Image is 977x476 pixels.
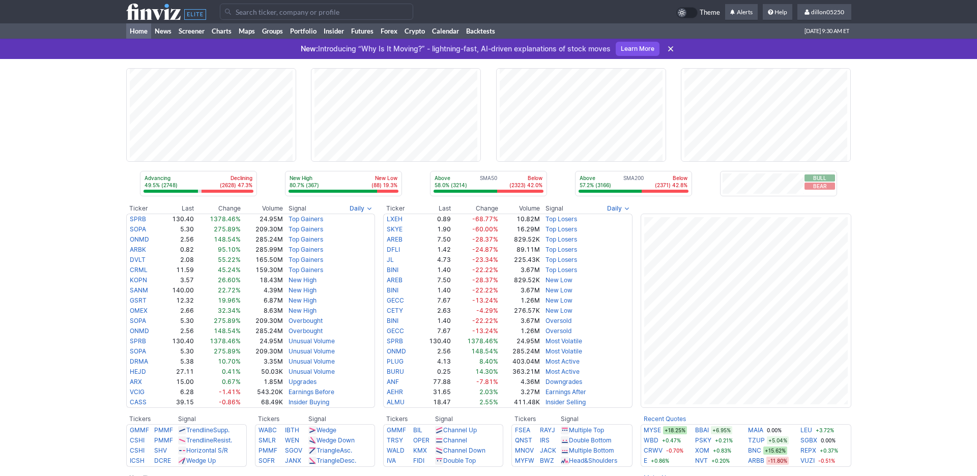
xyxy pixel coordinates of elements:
a: SOPA [130,347,146,355]
a: Recent Quotes [644,415,686,423]
p: Below [655,174,687,182]
p: Introducing “Why Is It Moving?” - lightning-fast, AI-driven explanations of stock moves [301,44,611,54]
a: Unusual Volume [289,337,335,345]
a: JANX [285,457,301,464]
td: 24.95M [499,336,540,346]
a: XOM [695,445,709,456]
td: 225.43K [499,255,540,265]
a: VUZI [800,456,815,466]
a: KMX [413,447,427,454]
td: 2.56 [418,346,451,356]
a: TriangleDesc. [317,457,356,464]
td: 27.11 [160,367,194,377]
span: -24.87% [472,246,498,253]
a: QNST [515,436,532,444]
td: 5.38 [160,356,194,367]
a: GMMF [130,426,149,434]
span: 95.10% [218,246,241,253]
a: LEU [800,425,812,435]
span: Desc. [340,457,356,464]
a: HEJD [130,368,146,375]
a: Futures [348,23,377,39]
a: Most Volatile [545,337,582,345]
a: FIDI [413,457,424,464]
span: 19.96% [218,296,241,304]
span: New: [301,44,318,53]
span: [DATE] 9:30 AM ET [804,23,849,39]
td: 4.73 [418,255,451,265]
a: BIL [413,426,422,434]
a: SOFR [258,457,275,464]
a: MNOV [515,447,534,454]
a: Top Losers [545,215,577,223]
td: 2.66 [160,306,194,316]
a: Channel Up [443,426,477,434]
a: SPRB [130,215,146,223]
th: Change [194,203,242,214]
span: 1378.46% [210,215,241,223]
a: PMMF [154,426,173,434]
a: Top Gainers [289,225,323,233]
td: 7.67 [418,295,451,306]
button: Signals interval [605,203,633,214]
p: Advancing [145,174,178,182]
span: -22.22% [472,286,498,294]
a: Help [763,4,792,20]
a: Unusual Volume [289,347,335,355]
th: Ticker [383,203,418,214]
a: Top Losers [545,266,577,274]
td: 0.82 [160,245,194,255]
td: 0.89 [418,214,451,224]
a: Most Active [545,368,580,375]
a: Channel [443,436,467,444]
span: -13.24% [472,327,498,335]
a: Earnings After [545,388,586,396]
td: 11.59 [160,265,194,275]
td: 10.82M [499,214,540,224]
th: Last [418,203,451,214]
td: 285.99M [241,245,283,255]
a: Top Gainers [289,246,323,253]
td: 276.57K [499,306,540,316]
td: 1.26M [499,326,540,336]
a: OMEX [130,307,148,314]
span: 148.54% [214,327,241,335]
a: Oversold [545,317,571,324]
span: Trendline [186,436,213,444]
a: Crypto [401,23,428,39]
a: GMMF [387,426,406,434]
span: -22.22% [472,317,498,324]
a: Top Gainers [289,235,323,243]
a: AEHR [387,388,403,396]
a: PMMF [258,447,277,454]
a: New Low [545,296,572,304]
th: Last [160,203,194,214]
a: SGOV [285,447,302,454]
td: 0.25 [418,367,451,377]
a: WABC [258,426,277,434]
a: ANF [387,378,399,385]
span: dillon05250 [811,8,844,16]
a: SOPA [130,225,146,233]
a: SKYE [387,225,403,233]
a: ONMD [387,347,406,355]
a: AREB [387,276,403,284]
span: -60.00% [472,225,498,233]
a: ARBB [748,456,764,466]
span: -13.24% [472,296,498,304]
a: BBAI [695,425,709,435]
td: 285.24M [241,234,283,245]
a: REPX [800,445,816,456]
a: JACK [540,447,556,454]
span: -28.37% [472,276,498,284]
a: Top Gainers [289,215,323,223]
a: Top Gainers [289,256,323,263]
a: Most Active [545,358,580,365]
td: 209.30M [241,224,283,234]
td: 5.30 [160,316,194,326]
a: TrendlineSupp. [186,426,229,434]
td: 5.30 [160,346,194,356]
td: 209.30M [241,316,283,326]
a: BURU [387,368,404,375]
